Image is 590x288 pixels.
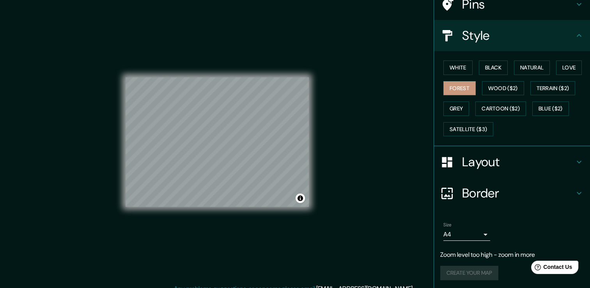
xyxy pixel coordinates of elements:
[443,228,490,241] div: A4
[521,258,581,279] iframe: Help widget launcher
[296,194,305,203] button: Toggle attribution
[462,28,574,43] h4: Style
[434,146,590,178] div: Layout
[443,101,469,116] button: Grey
[532,101,569,116] button: Blue ($2)
[443,60,473,75] button: White
[514,60,550,75] button: Natural
[440,250,584,260] p: Zoom level too high - zoom in more
[475,101,526,116] button: Cartoon ($2)
[443,222,452,228] label: Size
[479,60,508,75] button: Black
[556,60,582,75] button: Love
[434,178,590,209] div: Border
[530,81,576,96] button: Terrain ($2)
[462,154,574,170] h4: Layout
[443,122,493,137] button: Satellite ($3)
[482,81,524,96] button: Wood ($2)
[434,20,590,51] div: Style
[126,77,309,207] canvas: Map
[462,185,574,201] h4: Border
[443,81,476,96] button: Forest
